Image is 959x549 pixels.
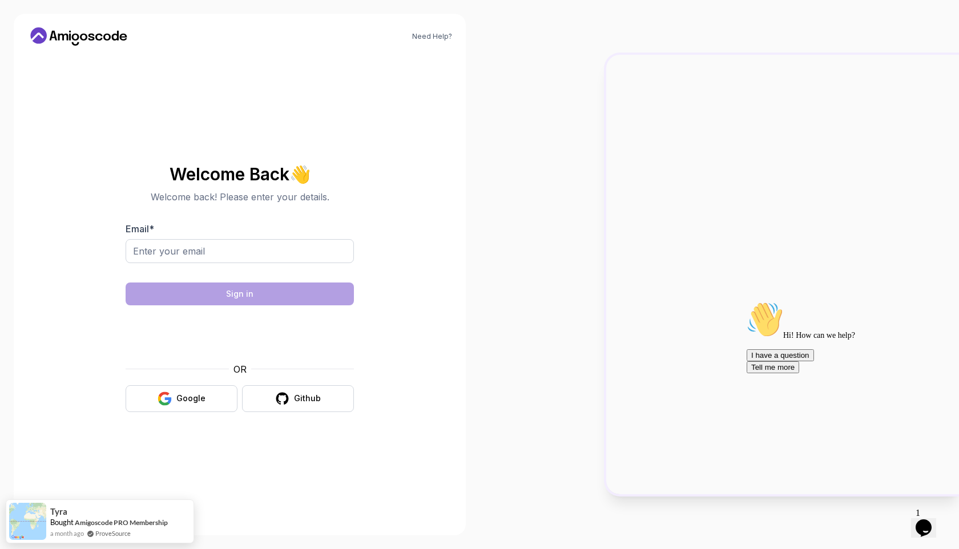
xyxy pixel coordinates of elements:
[294,393,321,404] div: Github
[742,297,948,498] iframe: chat widget
[5,5,41,41] img: :wave:
[126,165,354,183] h2: Welcome Back
[50,518,74,527] span: Bought
[50,528,84,538] span: a month ago
[154,312,326,356] iframe: Widget containing checkbox for hCaptcha security challenge
[126,190,354,204] p: Welcome back! Please enter your details.
[242,385,354,412] button: Github
[289,164,310,183] span: 👋
[27,27,130,46] a: Home link
[606,55,959,494] img: Amigoscode Dashboard
[50,507,67,516] span: Tyra
[911,503,948,538] iframe: chat widget
[75,518,168,527] a: Amigoscode PRO Membership
[5,64,57,76] button: Tell me more
[233,362,247,376] p: OR
[5,53,72,64] button: I have a question
[9,503,46,540] img: provesource social proof notification image
[412,32,452,41] a: Need Help?
[226,288,253,300] div: Sign in
[126,239,354,263] input: Enter your email
[5,5,210,76] div: 👋Hi! How can we help?I have a questionTell me more
[126,223,154,235] label: Email *
[5,34,113,43] span: Hi! How can we help?
[95,528,131,538] a: ProveSource
[126,282,354,305] button: Sign in
[126,385,237,412] button: Google
[176,393,205,404] div: Google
